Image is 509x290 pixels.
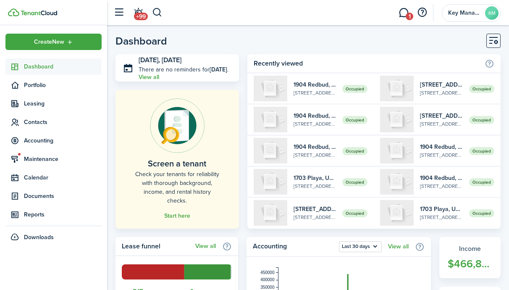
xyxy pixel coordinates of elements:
home-widget-title: Recently viewed [254,58,480,69]
span: Downloads [24,233,54,242]
home-widget-title: Lease funnel [122,241,191,251]
button: Open menu [5,34,102,50]
header-page-title: Dashboard [115,36,167,46]
widget-list-item-description: [STREET_ADDRESS] [294,182,336,190]
img: 1 [254,76,287,101]
widget-list-item-title: 1904 Redbud, Unit 1 [420,174,463,182]
span: Occupied [469,178,494,186]
span: Occupied [342,209,367,217]
img: 1 [380,76,414,101]
home-placeholder-description: Check your tenants for reliability with thorough background, income, and rental history checks. [134,170,220,205]
img: 1 [254,169,287,195]
widget-list-item-title: [STREET_ADDRESS] [420,111,463,120]
span: Maintenance [24,155,102,163]
a: View all [388,243,409,250]
b: [DATE] [210,65,227,74]
span: Occupied [342,85,367,93]
span: +99 [134,13,148,20]
span: Key Management [448,10,482,16]
span: Occupied [342,178,367,186]
img: 1 [380,200,414,226]
img: TenantCloud [21,11,57,16]
span: Create New [34,39,64,45]
widget-list-item-description: [STREET_ADDRESS] [420,89,463,97]
button: Customise [486,34,501,48]
widget-list-item-title: 1904 Redbud, Unit 1 [294,80,336,89]
widget-list-item-description: [STREET_ADDRESS] [420,182,463,190]
widget-list-item-title: 1703 Playa, Unit 1 [294,174,336,182]
widget-stats-count: $466,852.31 [448,256,492,272]
h3: [DATE], [DATE] [139,55,233,66]
widget-list-item-title: [STREET_ADDRESS] [294,205,336,214]
span: Reports [24,210,102,219]
home-placeholder-title: Screen a tenant [148,157,206,170]
button: Open resource center [415,5,429,20]
a: Dashboard [5,58,102,75]
img: 1 [380,169,414,195]
widget-list-item-title: 1904 Redbud, Unit 1 [420,142,463,151]
widget-list-item-description: [STREET_ADDRESS] [294,214,336,221]
a: Notifications [130,2,146,24]
avatar-text: KM [485,6,499,20]
img: Online payments [150,98,205,153]
img: TenantCloud [8,8,19,16]
img: 1 [254,200,287,226]
span: Occupied [469,116,494,124]
span: Occupied [469,85,494,93]
a: Reports [5,206,102,223]
widget-list-item-description: [STREET_ADDRESS] [420,120,463,128]
img: 1 [254,138,287,163]
button: Open sidebar [111,5,127,21]
span: Portfolio [24,81,102,90]
span: Occupied [469,209,494,217]
a: Start here [164,213,190,219]
a: View all [139,74,159,81]
widget-list-item-description: [STREET_ADDRESS] [420,151,463,159]
widget-list-item-title: 1904 Redbud, Unit 1 [294,142,336,151]
tspan: 450000 [260,270,275,275]
widget-list-item-title: 1703 Playa, Unit 1 [420,205,463,214]
span: Documents [24,192,102,200]
tspan: 350000 [260,285,275,290]
span: Occupied [342,116,367,124]
widget-list-item-title: 1904 Redbud, Unit 1 [294,111,336,120]
button: Last 30 days [339,241,382,252]
span: Accounting [24,136,102,145]
img: 1 [254,107,287,132]
a: Income$466,852.31 [439,237,501,278]
span: Calendar [24,173,102,182]
span: Occupied [342,147,367,155]
span: Leasing [24,99,102,108]
button: Search [152,5,163,20]
tspan: 400000 [260,277,275,282]
span: Contacts [24,118,102,127]
widget-list-item-description: [STREET_ADDRESS] [420,214,463,221]
span: Dashboard [24,62,102,71]
img: 1 [380,138,414,163]
widget-list-item-description: [STREET_ADDRESS] [294,120,336,128]
a: View all [195,243,216,250]
span: 1 [406,13,413,20]
widget-stats-title: Income [448,244,492,254]
widget-list-item-title: [STREET_ADDRESS] [420,80,463,89]
widget-list-item-description: [STREET_ADDRESS] [294,151,336,159]
img: 1 [380,107,414,132]
p: There are no reminders for . [139,65,228,74]
a: Messaging [396,2,412,24]
widget-list-item-description: [STREET_ADDRESS] [294,89,336,97]
span: Occupied [469,147,494,155]
home-widget-title: Accounting [253,241,335,252]
button: Open menu [339,241,382,252]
